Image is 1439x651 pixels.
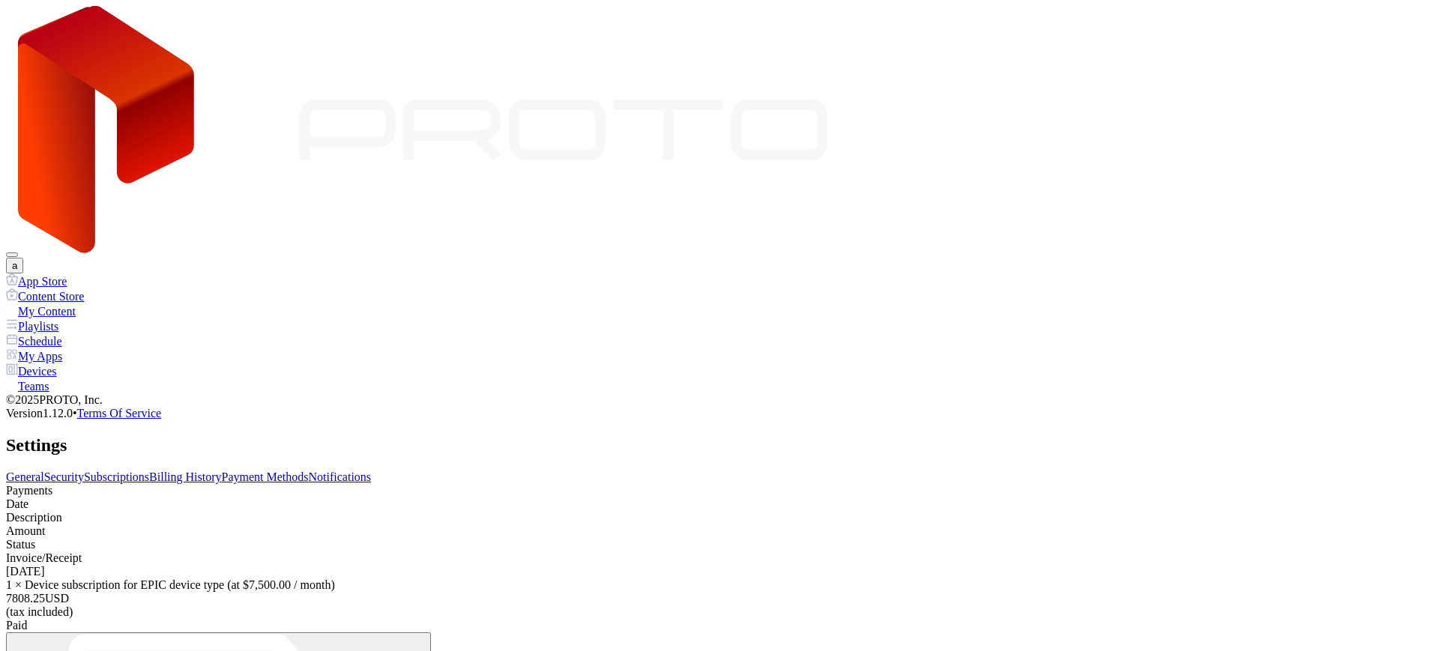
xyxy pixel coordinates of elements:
[6,484,1433,497] div: Payments
[6,551,1433,565] div: Invoice/Receipt
[6,619,1433,632] div: Paid
[149,470,221,483] a: Billing History
[6,318,1433,333] a: Playlists
[6,393,1433,407] div: © 2025 PROTO, Inc.
[44,470,84,483] a: Security
[6,273,1433,288] a: App Store
[6,592,1433,619] div: 7808.25 USD
[222,470,309,483] a: Payment Methods
[6,565,1433,578] div: [DATE]
[6,303,1433,318] a: My Content
[6,524,1433,538] div: Amount
[6,578,1433,592] div: 1 × Device subscription for EPIC device type (at $7,500.00 / month)
[309,470,372,483] a: Notifications
[6,511,1433,524] div: Description
[6,538,1433,551] div: Status
[6,470,44,483] a: General
[6,363,1433,378] a: Devices
[6,348,1433,363] a: My Apps
[77,407,162,420] a: Terms Of Service
[84,470,149,483] a: Subscriptions
[6,378,1433,393] a: Teams
[6,407,77,420] span: Version 1.12.0 •
[6,288,1433,303] a: Content Store
[6,497,1433,511] div: Date
[6,333,1433,348] a: Schedule
[6,258,23,273] button: a
[6,435,1433,455] h2: Settings
[6,605,73,618] span: (tax included)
